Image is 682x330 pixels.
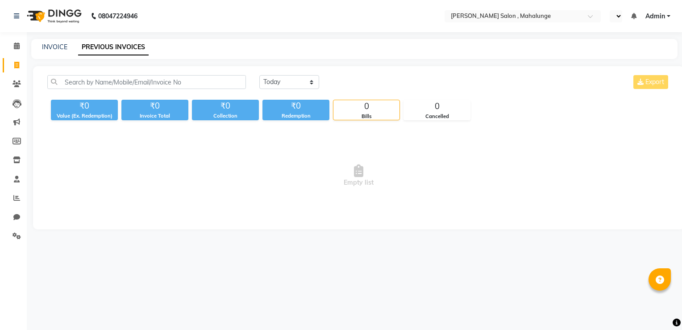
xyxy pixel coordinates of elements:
div: Collection [192,112,259,120]
span: Admin [645,12,665,21]
div: Redemption [262,112,329,120]
div: Value (Ex. Redemption) [51,112,118,120]
div: ₹0 [121,100,188,112]
a: INVOICE [42,43,67,51]
a: PREVIOUS INVOICES [78,39,149,55]
div: 0 [404,100,470,113]
div: Bills [333,113,399,120]
img: logo [23,4,84,29]
b: 08047224946 [98,4,137,29]
div: 0 [333,100,399,113]
input: Search by Name/Mobile/Email/Invoice No [47,75,246,89]
div: Cancelled [404,113,470,120]
div: ₹0 [192,100,259,112]
div: ₹0 [51,100,118,112]
div: Invoice Total [121,112,188,120]
div: ₹0 [262,100,329,112]
span: Empty list [47,131,670,220]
